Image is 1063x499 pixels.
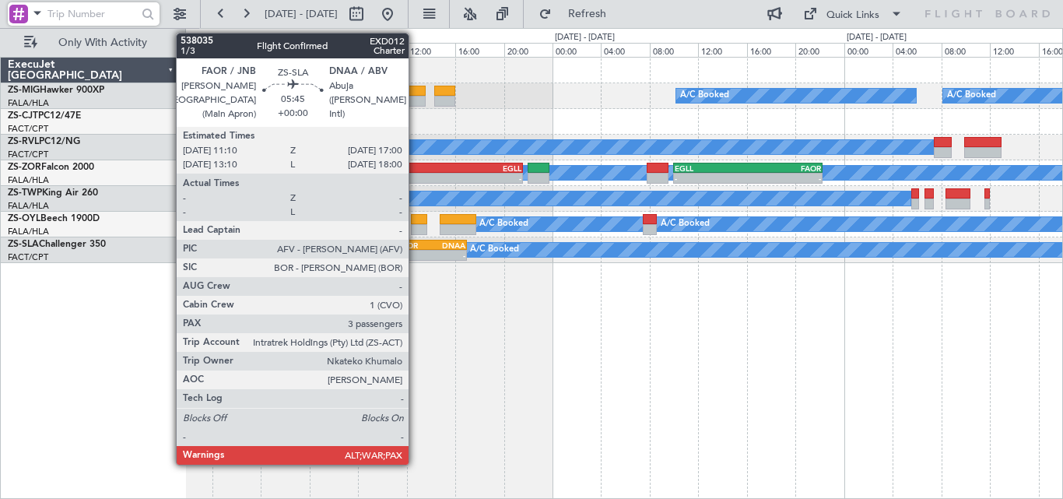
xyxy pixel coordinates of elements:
span: [DATE] - [DATE] [265,7,338,21]
div: - [748,174,821,183]
div: [DATE] - [DATE] [847,31,907,44]
a: ZS-SLAChallenger 350 [8,240,106,249]
a: FACT/CPT [8,149,48,160]
div: A/C Booked [947,84,996,107]
span: ZS-MIG [8,86,40,95]
span: ZS-CJT [8,111,38,121]
div: 20:00 [504,43,553,57]
a: FACT/CPT [8,251,48,263]
span: Only With Activity [40,37,164,48]
a: FALA/HLA [8,200,49,212]
a: ZS-CJTPC12/47E [8,111,81,121]
span: ZS-SLA [8,240,39,249]
div: FAOR [748,163,821,173]
div: 00:00 [844,43,893,57]
a: ZS-ZORFalcon 2000 [8,163,94,172]
a: FALA/HLA [8,174,49,186]
div: - [675,174,748,183]
div: 12:00 [698,43,746,57]
div: 08:00 [650,43,698,57]
div: 16:00 [163,43,212,57]
button: Refresh [531,2,625,26]
div: [DATE] - [DATE] [555,31,615,44]
span: ZS-ZOR [8,163,41,172]
div: A/C Booked [470,238,519,262]
input: Trip Number [47,2,137,26]
div: - [398,251,432,260]
a: FALA/HLA [8,226,49,237]
span: ZS-TWP [8,188,42,198]
div: 08:00 [358,43,406,57]
a: ZS-MIGHawker 900XP [8,86,104,95]
div: FAOR [398,241,432,250]
div: 04:00 [601,43,649,57]
div: - [376,174,448,183]
a: ZS-OYLBeech 1900D [8,214,100,223]
div: 00:00 [261,43,309,57]
div: EGLL [449,163,521,173]
div: 16:00 [747,43,795,57]
div: 04:00 [893,43,941,57]
div: FAOR [376,163,448,173]
span: ZS-OYL [8,214,40,223]
div: 12:00 [407,43,455,57]
span: ZS-RVL [8,137,39,146]
div: Quick Links [826,8,879,23]
span: Refresh [555,9,620,19]
a: ZS-TWPKing Air 260 [8,188,98,198]
div: 20:00 [795,43,844,57]
div: 20:00 [212,43,261,57]
div: EGLL [675,163,748,173]
div: A/C Booked [680,84,729,107]
div: A/C Booked [479,213,528,236]
div: A/C Booked [661,213,710,236]
div: A/C Booked [179,161,228,184]
a: FACT/CPT [8,123,48,135]
button: Quick Links [795,2,910,26]
div: - [449,174,521,183]
button: Only With Activity [17,30,169,55]
div: 00:00 [553,43,601,57]
a: ZS-RVLPC12/NG [8,137,80,146]
div: 12:00 [990,43,1038,57]
div: 16:00 [455,43,503,57]
div: 08:00 [942,43,990,57]
a: FALA/HLA [8,97,49,109]
div: DNAA [431,241,465,250]
div: [DATE] - [DATE] [263,31,323,44]
div: - [431,251,465,260]
div: 04:00 [310,43,358,57]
